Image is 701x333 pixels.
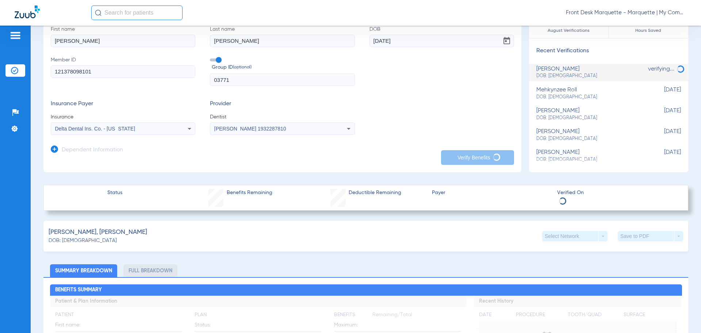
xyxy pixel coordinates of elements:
[51,56,195,86] label: Member ID
[212,64,355,71] span: Group ID
[49,228,147,237] span: [PERSON_NAME], [PERSON_NAME]
[51,35,195,47] input: First name
[536,115,644,121] span: DOB: [DEMOGRAPHIC_DATA]
[51,65,195,78] input: Member ID
[536,66,644,79] div: [PERSON_NAME]
[609,27,688,34] span: Hours Saved
[529,27,608,34] span: August Verifications
[664,298,701,333] iframe: Chat Widget
[49,237,117,245] span: DOB: [DEMOGRAPHIC_DATA]
[62,147,123,154] h3: Dependent Information
[648,66,674,72] span: verifying...
[536,149,644,163] div: [PERSON_NAME]
[557,189,676,197] span: Verified On
[644,149,681,163] span: [DATE]
[644,87,681,100] span: [DATE]
[9,31,21,40] img: hamburger-icon
[51,26,195,47] label: First name
[536,94,644,101] span: DOB: [DEMOGRAPHIC_DATA]
[123,264,177,277] li: Full Breakdown
[51,113,195,121] span: Insurance
[536,128,644,142] div: [PERSON_NAME]
[210,26,355,47] label: Last name
[432,189,551,197] span: Payer
[536,73,644,79] span: DOB: [DEMOGRAPHIC_DATA]
[51,101,195,108] h3: Insurance Payer
[227,189,272,197] span: Benefits Remaining
[441,150,514,165] button: Verify Benefits
[15,5,40,18] img: Zuub Logo
[233,64,252,71] small: (optional)
[50,264,117,277] li: Summary Breakdown
[95,10,101,16] img: Search Icon
[214,126,286,132] span: [PERSON_NAME] 1932287810
[499,34,514,48] button: Open calendar
[644,128,681,142] span: [DATE]
[529,48,688,55] h3: Recent Verifications
[91,5,183,20] input: Search for patients
[644,107,681,121] span: [DATE]
[536,87,644,100] div: mehkynzee roll
[536,156,644,163] span: DOB: [DEMOGRAPHIC_DATA]
[210,113,355,121] span: Dentist
[107,189,122,197] span: Status
[369,35,514,47] input: DOBOpen calendar
[566,9,686,16] span: Front Desk Marquette - Marquette | My Community Dental Centers
[349,189,401,197] span: Deductible Remaining
[210,101,355,108] h3: Provider
[210,35,355,47] input: Last name
[50,284,682,296] h2: Benefits Summary
[536,136,644,142] span: DOB: [DEMOGRAPHIC_DATA]
[55,126,135,132] span: Delta Dental Ins. Co. - [US_STATE]
[536,107,644,121] div: [PERSON_NAME]
[369,26,514,47] label: DOB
